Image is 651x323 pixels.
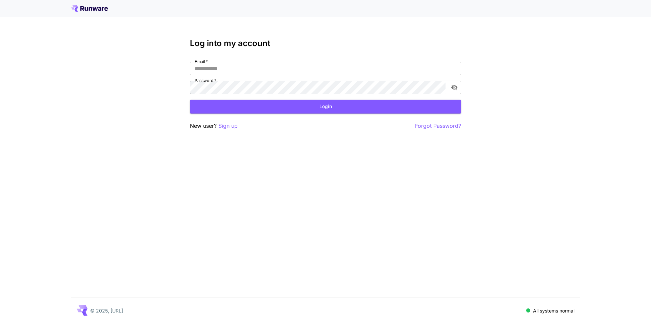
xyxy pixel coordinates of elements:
button: Forgot Password? [415,122,461,130]
label: Password [195,78,216,83]
h3: Log into my account [190,39,461,48]
label: Email [195,59,208,64]
button: toggle password visibility [448,81,460,94]
button: Login [190,100,461,114]
p: All systems normal [533,307,574,314]
p: © 2025, [URL] [90,307,123,314]
button: Sign up [218,122,238,130]
p: New user? [190,122,238,130]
